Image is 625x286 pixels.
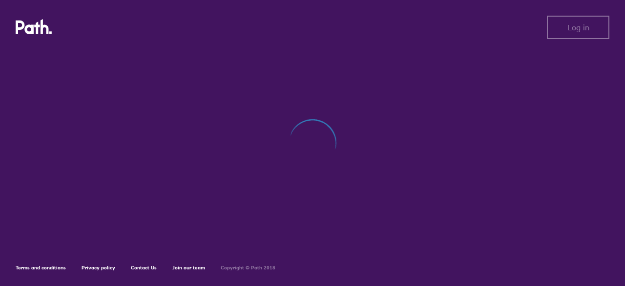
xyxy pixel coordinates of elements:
[172,264,205,271] a: Join our team
[131,264,157,271] a: Contact Us
[567,23,589,32] span: Log in
[82,264,115,271] a: Privacy policy
[16,264,66,271] a: Terms and conditions
[547,16,609,39] button: Log in
[221,265,275,271] h6: Copyright © Path 2018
